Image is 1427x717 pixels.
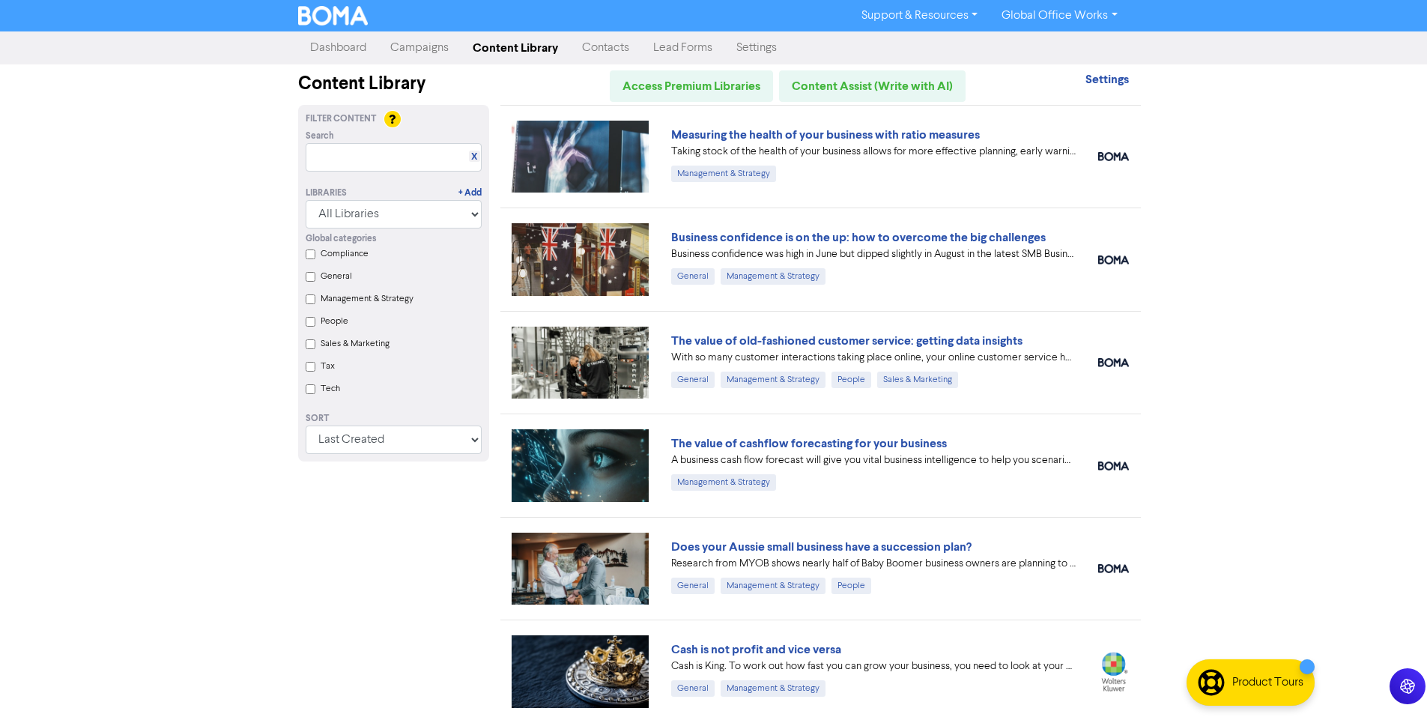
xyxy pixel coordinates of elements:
div: People [831,578,871,594]
div: Management & Strategy [721,578,825,594]
a: Access Premium Libraries [610,70,773,102]
div: Libraries [306,187,347,200]
a: Global Office Works [990,4,1129,28]
a: The value of old-fashioned customer service: getting data insights [671,333,1022,348]
a: Lead Forms [641,33,724,63]
div: Sort [306,412,482,426]
label: People [321,315,348,328]
img: boma_accounting [1098,152,1129,161]
img: boma [1098,564,1129,573]
a: X [471,151,477,163]
div: General [671,578,715,594]
label: Sales & Marketing [321,337,390,351]
img: boma_accounting [1098,462,1129,471]
strong: Settings [1085,72,1129,87]
div: Global categories [306,232,482,246]
a: The value of cashflow forecasting for your business [671,436,947,451]
div: Management & Strategy [671,474,776,491]
a: Content Library [461,33,570,63]
img: boma [1098,358,1129,367]
label: General [321,270,352,283]
div: With so many customer interactions taking place online, your online customer service has to be fi... [671,350,1076,366]
div: A business cash flow forecast will give you vital business intelligence to help you scenario-plan... [671,453,1076,468]
img: BOMA Logo [298,6,369,25]
label: Tax [321,360,335,373]
a: Does your Aussie small business have a succession plan? [671,539,972,554]
div: Sales & Marketing [877,372,958,388]
div: Filter Content [306,112,482,126]
a: Contacts [570,33,641,63]
div: Research from MYOB shows nearly half of Baby Boomer business owners are planning to exit in the n... [671,556,1076,572]
a: Content Assist (Write with AI) [779,70,966,102]
a: Business confidence is on the up: how to overcome the big challenges [671,230,1046,245]
label: Tech [321,382,340,396]
a: Campaigns [378,33,461,63]
div: General [671,268,715,285]
a: Support & Resources [849,4,990,28]
div: General [671,680,715,697]
div: Business confidence was high in June but dipped slightly in August in the latest SMB Business Ins... [671,246,1076,262]
div: People [831,372,871,388]
a: + Add [458,187,482,200]
a: Measuring the health of your business with ratio measures [671,127,980,142]
a: Cash is not profit and vice versa [671,642,841,657]
label: Management & Strategy [321,292,413,306]
div: Cash is King. To work out how fast you can grow your business, you need to look at your projected... [671,659,1076,674]
div: Management & Strategy [721,268,825,285]
a: Dashboard [298,33,378,63]
iframe: Chat Widget [1352,645,1427,717]
div: Taking stock of the health of your business allows for more effective planning, early warning abo... [671,144,1076,160]
div: General [671,372,715,388]
label: Compliance [321,247,369,261]
div: Management & Strategy [721,680,825,697]
a: Settings [724,33,789,63]
div: Content Library [298,70,489,97]
a: Settings [1085,74,1129,86]
img: boma [1098,255,1129,264]
span: Search [306,130,334,143]
img: wolterskluwer [1098,652,1129,692]
div: Management & Strategy [671,166,776,182]
div: Management & Strategy [721,372,825,388]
